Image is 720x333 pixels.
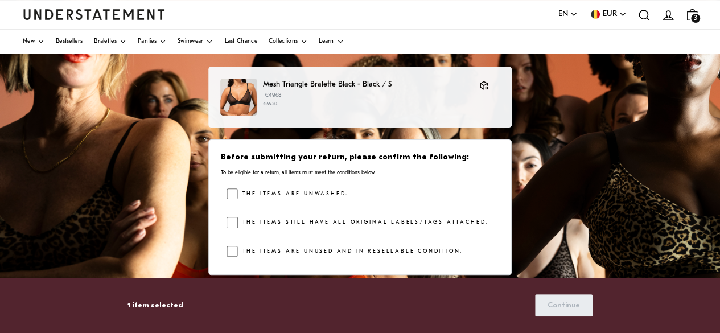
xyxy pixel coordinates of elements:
span: Bestsellers [56,39,83,44]
span: EN [558,8,568,20]
span: Last Chance [224,39,257,44]
span: Learn [319,39,334,44]
a: New [23,30,44,54]
a: Bralettes [94,30,126,54]
a: Swimwear [178,30,213,54]
button: EUR [589,8,627,20]
a: Understatement Homepage [23,9,165,19]
p: €49.68 [263,91,468,108]
button: EN [558,8,578,20]
span: Swimwear [178,39,203,44]
p: To be eligible for a return, all items must meet the conditions below. [221,169,499,176]
p: Mesh Triangle Bralette Black - Black / S [263,79,468,91]
a: 3 [680,3,704,26]
a: Learn [319,30,344,54]
label: The items are unwashed. [238,188,348,200]
a: Panties [138,30,166,54]
label: The items still have all original labels/tags attached. [238,217,488,228]
strike: €55.20 [263,101,277,106]
a: Bestsellers [56,30,83,54]
span: Collections [269,39,298,44]
span: New [23,39,35,44]
a: Collections [269,30,307,54]
h3: Before submitting your return, please confirm the following: [221,152,499,163]
img: MEMA-BRA-004.jpg [220,79,257,116]
a: Last Chance [224,30,257,54]
label: The items are unused and in resellable condition. [238,246,463,257]
span: Panties [138,39,157,44]
span: EUR [603,8,617,20]
span: 3 [691,14,700,23]
span: Bralettes [94,39,117,44]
